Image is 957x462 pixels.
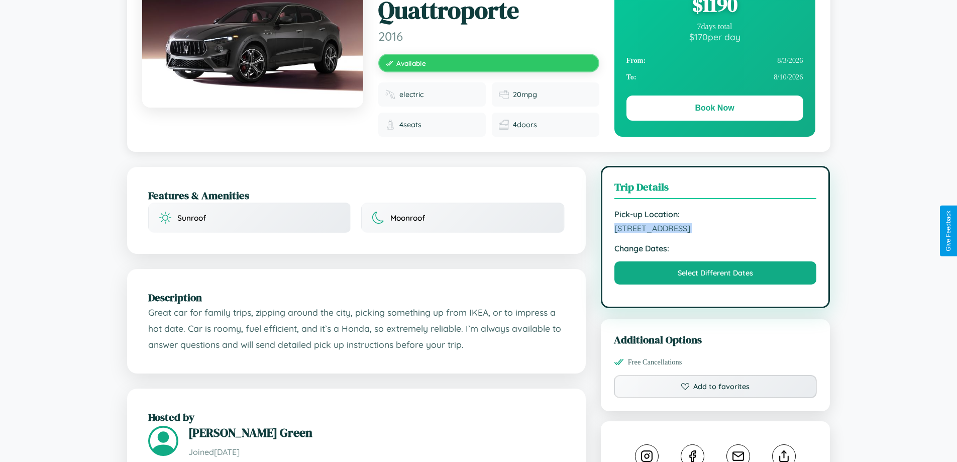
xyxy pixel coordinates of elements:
button: Select Different Dates [614,261,817,285]
div: $ 170 per day [626,31,803,42]
p: Joined [DATE] [188,445,565,459]
strong: From: [626,56,646,65]
div: 7 days total [626,22,803,31]
span: [STREET_ADDRESS] [614,223,817,233]
img: Seats [385,120,395,130]
span: Moonroof [390,213,425,223]
span: Sunroof [177,213,206,223]
p: Great car for family trips, zipping around the city, picking something up from IKEA, or to impres... [148,305,565,352]
span: 20 mpg [513,90,537,99]
img: Doors [499,120,509,130]
strong: Change Dates: [614,243,817,253]
span: 4 seats [399,120,421,129]
img: Fuel type [385,89,395,100]
strong: Pick-up Location: [614,209,817,219]
h2: Description [148,290,565,305]
div: 8 / 10 / 2026 [626,69,803,85]
img: Fuel efficiency [499,89,509,100]
h2: Features & Amenities [148,188,565,203]
h3: [PERSON_NAME] Green [188,424,565,441]
span: Available [396,59,426,67]
div: Give Feedback [945,211,952,251]
h2: Hosted by [148,410,565,424]
button: Add to favorites [614,375,817,398]
h3: Additional Options [614,332,817,347]
span: 2016 [378,29,599,44]
span: 4 doors [513,120,537,129]
h3: Trip Details [614,179,817,199]
div: 8 / 3 / 2026 [626,52,803,69]
span: Free Cancellations [628,358,682,366]
strong: To: [626,73,636,81]
button: Book Now [626,96,803,121]
span: electric [399,90,423,99]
